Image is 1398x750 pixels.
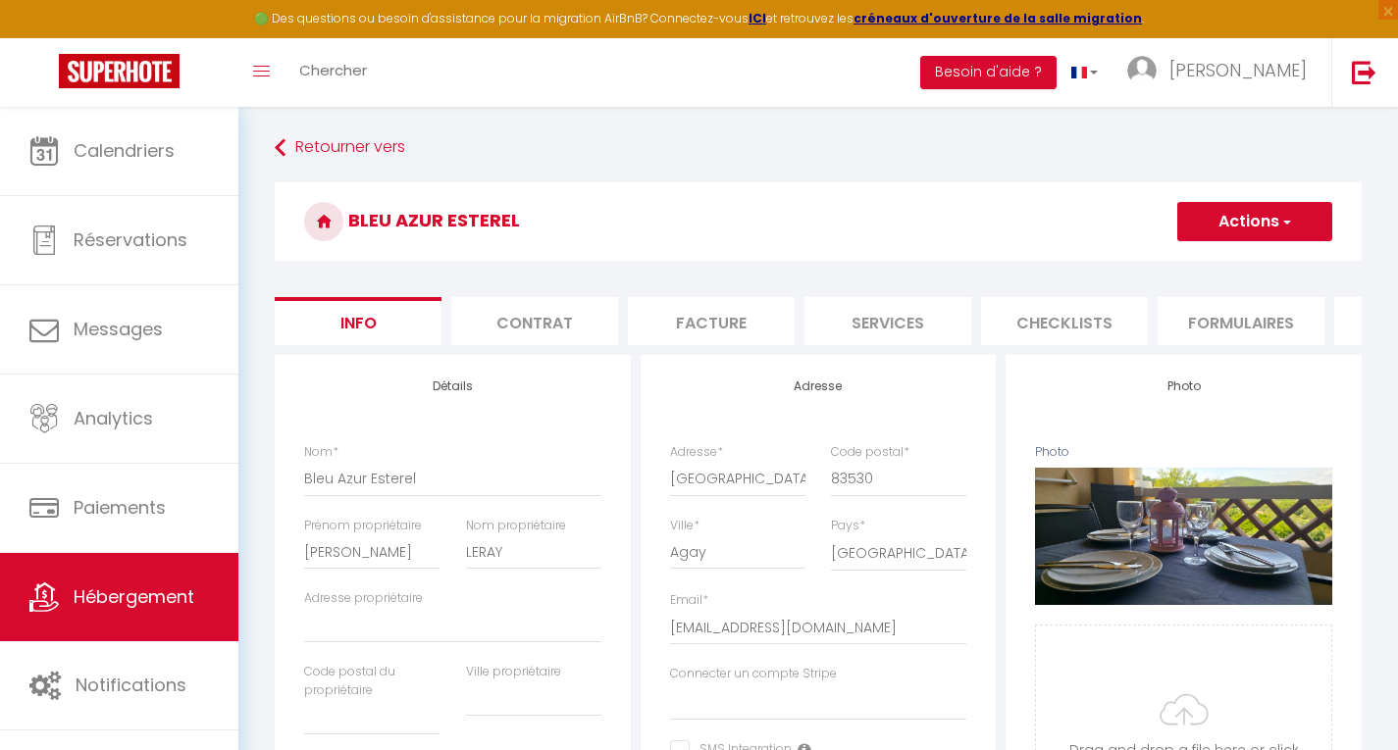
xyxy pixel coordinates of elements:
[831,517,865,535] label: Pays
[74,138,175,163] span: Calendriers
[285,38,382,107] a: Chercher
[1035,443,1069,462] label: Photo
[804,297,971,345] li: Services
[981,297,1148,345] li: Checklists
[1352,60,1376,84] img: logout
[299,60,367,80] span: Chercher
[451,297,618,345] li: Contrat
[1035,379,1332,393] h4: Photo
[76,673,186,697] span: Notifications
[1177,202,1332,241] button: Actions
[74,406,153,430] span: Analytics
[304,517,422,535] label: Prénom propriétaire
[275,297,441,345] li: Info
[16,8,75,67] button: Ouvrir le widget de chat LiveChat
[749,10,766,26] a: ICI
[304,663,440,700] label: Code postal du propriétaire
[1158,297,1324,345] li: Formulaires
[920,56,1057,89] button: Besoin d'aide ?
[670,443,723,462] label: Adresse
[1127,56,1157,85] img: ...
[74,584,194,609] span: Hébergement
[831,443,909,462] label: Code postal
[59,54,180,88] img: Super Booking
[466,663,561,681] label: Ville propriétaire
[670,379,967,393] h4: Adresse
[74,317,163,341] span: Messages
[74,495,166,520] span: Paiements
[74,227,187,252] span: Réservations
[1169,58,1307,82] span: [PERSON_NAME]
[275,130,1362,166] a: Retourner vers
[466,517,566,535] label: Nom propriétaire
[275,182,1362,261] h3: Bleu Azur Esterel
[854,10,1142,26] a: créneaux d'ouverture de la salle migration
[628,297,795,345] li: Facture
[304,379,601,393] h4: Détails
[670,591,708,610] label: Email
[670,665,837,683] label: Connecter un compte Stripe
[304,443,338,462] label: Nom
[1113,38,1331,107] a: ... [PERSON_NAME]
[304,589,423,608] label: Adresse propriétaire
[670,517,699,535] label: Ville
